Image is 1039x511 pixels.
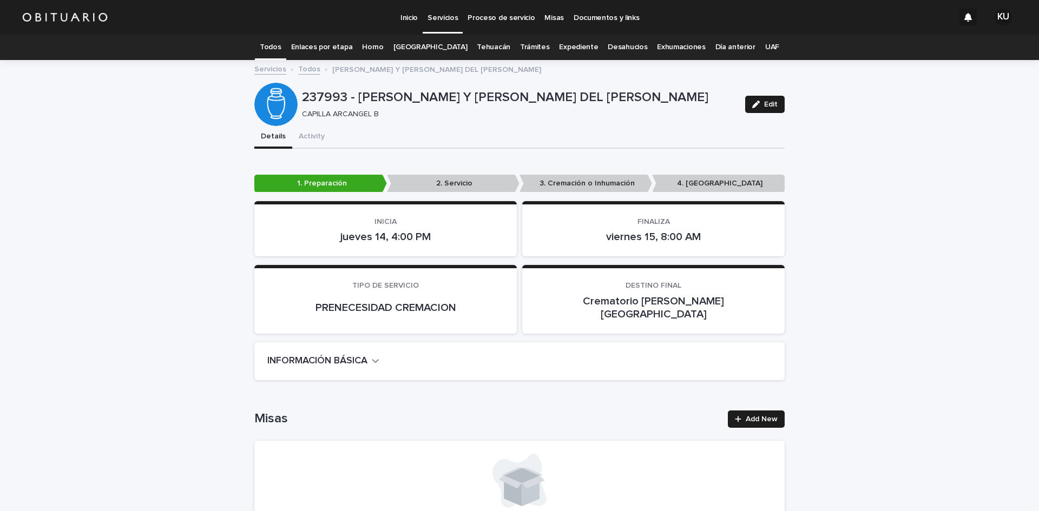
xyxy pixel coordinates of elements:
span: DESTINO FINAL [626,282,681,289]
p: 237993 - [PERSON_NAME] Y [PERSON_NAME] DEL [PERSON_NAME] [302,90,736,105]
p: PRENECESIDAD CREMACION [267,301,504,314]
p: 1. Preparación [254,175,387,193]
a: Todos [298,62,320,75]
a: Servicios [254,62,286,75]
img: HUM7g2VNRLqGMmR9WVqf [22,6,108,28]
a: Enlaces por etapa [291,35,353,60]
span: INICIA [374,218,397,225]
p: 2. Servicio [387,175,519,193]
div: KU [995,9,1012,26]
p: viernes 15, 8:00 AM [535,230,772,243]
a: [GEOGRAPHIC_DATA] [393,35,468,60]
button: Activity [292,126,331,149]
p: 4. [GEOGRAPHIC_DATA] [652,175,785,193]
p: 3. Cremación o Inhumación [519,175,652,193]
a: Todos [260,35,281,60]
a: Tehuacán [477,35,510,60]
p: [PERSON_NAME] Y [PERSON_NAME] DEL [PERSON_NAME] [332,63,541,75]
h1: Misas [254,411,721,427]
p: CAPILLA ARCANGEL B [302,110,732,119]
a: Día anterior [715,35,755,60]
a: Add New [728,410,785,428]
a: Horno [362,35,383,60]
span: FINALIZA [637,218,670,225]
h2: INFORMACIÓN BÁSICA [267,355,367,367]
button: Details [254,126,292,149]
a: Trámites [520,35,550,60]
a: Desahucios [608,35,647,60]
a: UAF [765,35,779,60]
a: Exhumaciones [657,35,705,60]
button: Edit [745,96,785,113]
span: TIPO DE SERVICIO [352,282,419,289]
a: Expediente [559,35,598,60]
span: Edit [764,101,778,108]
button: INFORMACIÓN BÁSICA [267,355,379,367]
p: jueves 14, 4:00 PM [267,230,504,243]
span: Add New [746,415,778,423]
p: Crematorio [PERSON_NAME][GEOGRAPHIC_DATA] [535,295,772,321]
